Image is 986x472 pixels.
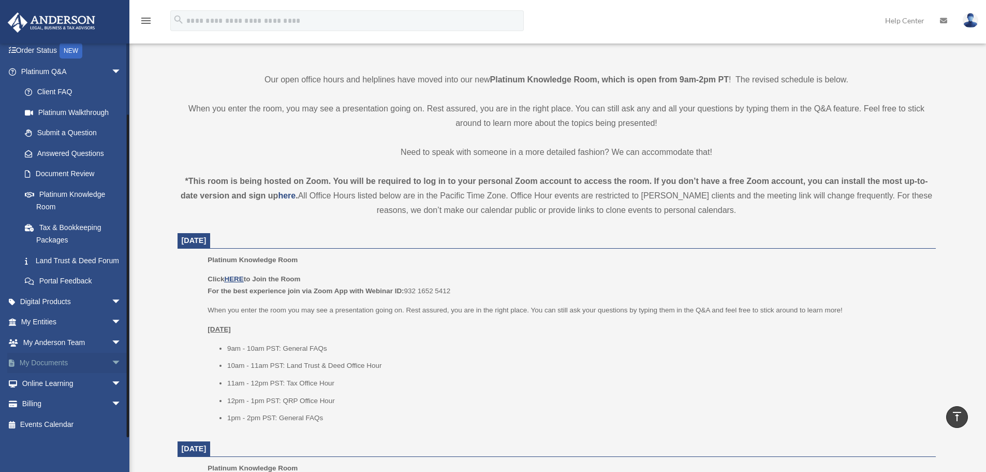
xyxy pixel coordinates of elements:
[178,174,936,218] div: All Office Hours listed below are in the Pacific Time Zone. Office Hour events are restricted to ...
[278,191,296,200] a: here
[14,102,137,123] a: Platinum Walkthrough
[182,236,207,245] span: [DATE]
[7,353,137,374] a: My Documentsarrow_drop_down
[111,312,132,333] span: arrow_drop_down
[111,61,132,82] span: arrow_drop_down
[296,191,298,200] strong: .
[7,312,137,333] a: My Entitiesarrow_drop_down
[14,271,137,292] a: Portal Feedback
[7,414,137,435] a: Events Calendar
[7,332,137,353] a: My Anderson Teamarrow_drop_down
[14,123,137,144] a: Submit a Question
[946,406,968,428] a: vertical_align_top
[208,287,404,295] b: For the best experience join via Zoom App with Webinar ID:
[14,217,137,250] a: Tax & Bookkeeping Packages
[208,464,298,472] span: Platinum Knowledge Room
[490,75,729,84] strong: Platinum Knowledge Room, which is open from 9am-2pm PT
[14,184,132,217] a: Platinum Knowledge Room
[182,445,207,453] span: [DATE]
[60,43,82,59] div: NEW
[140,15,152,27] i: menu
[14,164,137,184] a: Document Review
[178,145,936,160] p: Need to speak with someone in a more detailed fashion? We can accommodate that!
[208,273,928,297] p: 932 1652 5412
[173,14,184,25] i: search
[227,360,929,372] li: 10am - 11am PST: Land Trust & Deed Office Hour
[227,412,929,424] li: 1pm - 2pm PST: General FAQs
[111,291,132,312] span: arrow_drop_down
[224,275,243,283] a: HERE
[111,353,132,374] span: arrow_drop_down
[227,395,929,407] li: 12pm - 1pm PST: QRP Office Hour
[111,373,132,394] span: arrow_drop_down
[140,18,152,27] a: menu
[178,73,936,87] p: Our open office hours and helplines have moved into our new ! The revised schedule is below.
[208,275,300,283] b: Click to Join the Room
[111,332,132,353] span: arrow_drop_down
[951,410,963,423] i: vertical_align_top
[208,325,231,333] u: [DATE]
[963,13,978,28] img: User Pic
[7,373,137,394] a: Online Learningarrow_drop_down
[14,82,137,103] a: Client FAQ
[7,394,137,414] a: Billingarrow_drop_down
[5,12,98,33] img: Anderson Advisors Platinum Portal
[111,394,132,415] span: arrow_drop_down
[7,291,137,312] a: Digital Productsarrow_drop_down
[7,61,137,82] a: Platinum Q&Aarrow_drop_down
[178,102,936,131] p: When you enter the room, you may see a presentation going on. Rest assured, you are in the right ...
[208,256,298,264] span: Platinum Knowledge Room
[14,143,137,164] a: Answered Questions
[7,40,137,62] a: Order StatusNEW
[14,250,137,271] a: Land Trust & Deed Forum
[208,304,928,317] p: When you enter the room you may see a presentation going on. Rest assured, you are in the right p...
[181,177,928,200] strong: *This room is being hosted on Zoom. You will be required to log in to your personal Zoom account ...
[227,377,929,390] li: 11am - 12pm PST: Tax Office Hour
[227,342,929,355] li: 9am - 10am PST: General FAQs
